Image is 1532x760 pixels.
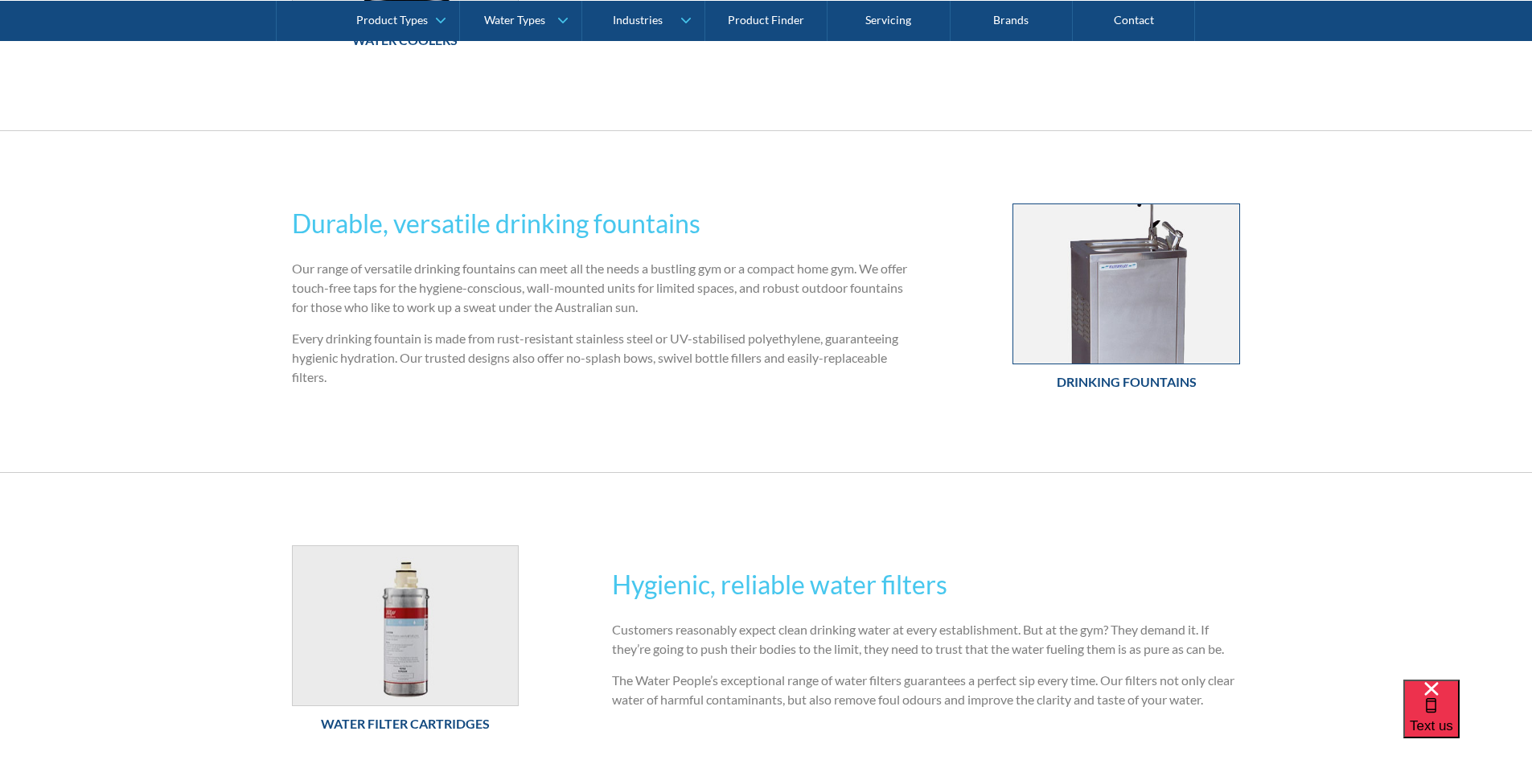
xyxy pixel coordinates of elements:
p: Customers reasonably expect clean drinking water at every establishment. But at the gym? They dem... [612,620,1240,659]
a: Drinking FountainsDrinking Fountains [1012,203,1240,400]
h2: Durable, versatile drinking fountains [292,204,920,243]
iframe: podium webchat widget bubble [1403,680,1532,760]
a: Drinking FountainsWater Filter Cartridges [292,545,520,742]
div: Water Types [484,13,545,27]
h2: Hygienic, reliable water filters [612,565,1240,604]
p: Every drinking fountain is made from rust-resistant stainless steel or UV-stabilised polyethylene... [292,329,920,387]
div: Industries [613,13,663,27]
h6: Drinking Fountains [1012,372,1240,392]
img: Drinking Fountains [1013,204,1239,364]
p: Our range of versatile drinking fountains can meet all the needs a bustling gym or a compact home... [292,259,920,317]
div: Product Types [356,13,428,27]
h6: Water Filter Cartridges [292,714,520,733]
p: The Water People’s exceptional range of water filters guarantees a perfect sip every time. Our fi... [612,671,1240,709]
img: Drinking Fountains [293,546,519,705]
